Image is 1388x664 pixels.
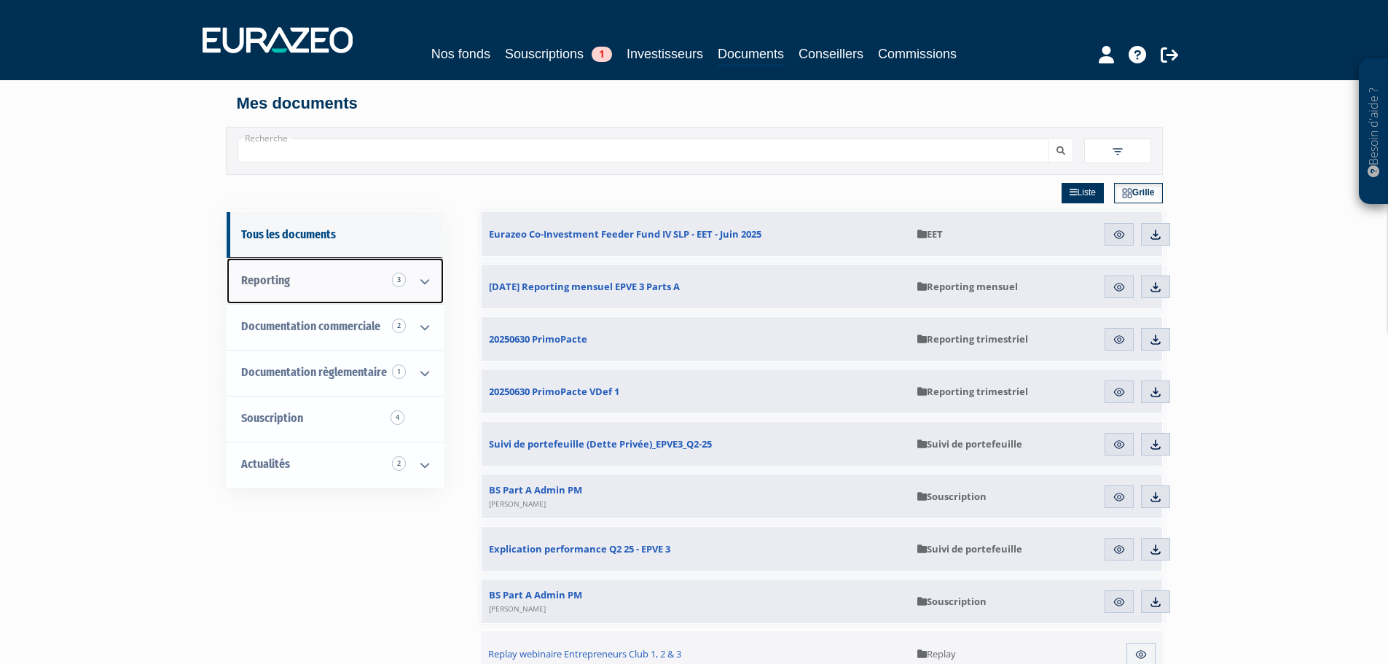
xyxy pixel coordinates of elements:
[241,457,290,471] span: Actualités
[1149,386,1162,399] img: download.svg
[227,258,444,304] a: Reporting 3
[489,385,619,398] span: 20250630 PrimoPacte VDef 1
[227,304,444,350] a: Documentation commerciale 2
[917,385,1028,398] span: Reporting trimestriel
[489,604,546,614] span: [PERSON_NAME]
[1149,333,1162,346] img: download.svg
[917,542,1022,555] span: Suivi de portefeuille
[391,410,404,425] span: 4
[1062,183,1104,203] a: Liste
[489,437,712,450] span: Suivi de portefeuille (Dette Privée)_EPVE3_Q2-25
[489,227,761,241] span: Eurazeo Co-Investment Feeder Fund IV SLP - EET - Juin 2025
[1149,595,1162,609] img: download.svg
[1149,543,1162,556] img: download.svg
[489,542,670,555] span: Explication performance Q2 25 - EPVE 3
[482,474,910,518] a: BS Part A Admin PM[PERSON_NAME]
[1113,595,1126,609] img: eye.svg
[431,44,490,64] a: Nos fonds
[227,442,444,488] a: Actualités 2
[1113,438,1126,451] img: eye.svg
[917,437,1022,450] span: Suivi de portefeuille
[799,44,863,64] a: Conseillers
[1113,543,1126,556] img: eye.svg
[1113,491,1126,504] img: eye.svg
[489,588,582,614] span: BS Part A Admin PM
[241,273,290,287] span: Reporting
[505,44,612,64] a: Souscriptions1
[392,456,406,471] span: 2
[238,138,1049,163] input: Recherche
[917,332,1028,345] span: Reporting trimestriel
[482,527,910,571] a: Explication performance Q2 25 - EPVE 3
[482,370,910,413] a: 20250630 PrimoPacte VDef 1
[627,44,703,64] a: Investisseurs
[1111,145,1124,158] img: filter.svg
[917,280,1018,293] span: Reporting mensuel
[482,212,910,256] a: Eurazeo Co-Investment Feeder Fund IV SLP - EET - Juin 2025
[489,280,680,293] span: [DATE] Reporting mensuel EPVE 3 Parts A
[237,95,1152,112] h4: Mes documents
[392,319,406,333] span: 2
[489,499,546,509] span: [PERSON_NAME]
[917,595,987,608] span: Souscription
[482,579,910,623] a: BS Part A Admin PM[PERSON_NAME]
[482,317,910,361] a: 20250630 PrimoPacte
[489,483,582,509] span: BS Part A Admin PM
[1122,188,1132,198] img: grid.svg
[241,365,387,379] span: Documentation règlementaire
[489,332,587,345] span: 20250630 PrimoPacte
[1149,491,1162,504] img: download.svg
[227,212,444,258] a: Tous les documents
[1113,281,1126,294] img: eye.svg
[1149,228,1162,241] img: download.svg
[1149,281,1162,294] img: download.svg
[917,647,956,660] span: Replay
[488,647,681,660] span: Replay webinaire Entrepreneurs Club 1, 2 & 3
[1149,438,1162,451] img: download.svg
[482,422,910,466] a: Suivi de portefeuille (Dette Privée)_EPVE3_Q2-25
[917,227,943,241] span: EET
[392,364,406,379] span: 1
[227,396,444,442] a: Souscription4
[592,47,612,62] span: 1
[878,44,957,64] a: Commissions
[203,27,353,53] img: 1732889491-logotype_eurazeo_blanc_rvb.png
[1365,66,1382,198] p: Besoin d'aide ?
[1113,228,1126,241] img: eye.svg
[917,490,987,503] span: Souscription
[1113,333,1126,346] img: eye.svg
[241,319,380,333] span: Documentation commerciale
[718,44,784,66] a: Documents
[1114,183,1163,203] a: Grille
[392,273,406,287] span: 3
[227,350,444,396] a: Documentation règlementaire 1
[1113,386,1126,399] img: eye.svg
[1134,648,1148,661] img: eye.svg
[482,265,910,308] a: [DATE] Reporting mensuel EPVE 3 Parts A
[241,411,303,425] span: Souscription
